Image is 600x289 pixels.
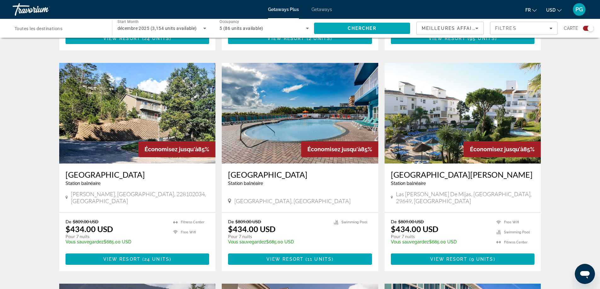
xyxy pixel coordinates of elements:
span: Occupancy [220,19,239,24]
a: Travorium [13,1,76,18]
mat-select: Sort by [422,25,478,32]
button: User Menu [571,3,587,16]
span: Swimming Pool [504,230,530,234]
span: Start Month [117,19,139,24]
p: $434.00 USD [228,224,276,234]
span: Chercher [348,26,376,31]
button: View Resort(9 units) [391,253,535,265]
span: Économisez jusqu'à [307,146,361,153]
button: Change language [525,5,537,14]
span: 24 units [144,36,169,41]
span: De [391,219,397,224]
span: View Resort [430,257,467,262]
button: View Resort(2 units) [228,33,372,44]
span: PG [575,6,583,13]
span: Swimming Pool [341,220,367,224]
span: $809.00 USD [235,219,261,224]
span: Carte [564,24,578,33]
button: Filters [490,22,557,35]
span: De [66,219,71,224]
span: Las [PERSON_NAME] de Mijas, [GEOGRAPHIC_DATA], 29649, [GEOGRAPHIC_DATA] [396,191,534,204]
span: Vous sauvegardez [391,239,429,244]
iframe: Bouton de lancement de la fenêtre de messagerie [575,264,595,284]
span: Vous sauvegardez [228,239,266,244]
span: 24 units [144,257,169,262]
p: Pour 7 nuits [228,234,328,239]
a: Getaways Plus [268,7,299,12]
span: 2 units [309,36,331,41]
span: ( ) [467,257,495,262]
div: 85% [301,141,378,157]
button: Search [314,23,410,34]
a: [GEOGRAPHIC_DATA] [66,170,209,179]
a: Getaways [311,7,332,12]
img: Creekside Village [59,63,216,164]
span: De [228,219,234,224]
button: View Resort(95 units) [391,33,535,44]
span: 11 units [307,257,332,262]
button: View Resort(24 units) [66,253,209,265]
span: Fitness Center [181,220,204,224]
button: Change currency [546,5,562,14]
p: Pour 7 nuits [391,234,490,239]
span: View Resort [429,36,466,41]
span: ( ) [140,36,171,41]
span: Vous sauvegardez [66,239,104,244]
p: Pour 7 nuits [66,234,167,239]
a: [GEOGRAPHIC_DATA][PERSON_NAME] [391,170,535,179]
span: ( ) [304,257,334,262]
span: Toutes les destinations [14,26,62,31]
span: Station balnéaire [66,181,100,186]
span: ( ) [466,36,497,41]
span: $809.00 USD [73,219,99,224]
span: Free Wifi [181,230,196,234]
span: 5 (86 units available) [220,26,263,31]
input: Select destination [14,25,104,32]
span: Économisez jusqu'à [470,146,523,153]
span: ( ) [305,36,333,41]
span: Meilleures affaires [422,26,482,31]
span: [GEOGRAPHIC_DATA], [GEOGRAPHIC_DATA] [234,197,351,204]
span: fr [525,8,531,13]
span: ( ) [140,257,171,262]
span: décembre 2025 (3,154 units available) [117,26,197,31]
span: $809.00 USD [398,219,424,224]
p: $685.00 USD [228,239,328,244]
button: View Resort(11 units) [228,253,372,265]
span: 95 units [470,36,495,41]
span: Filtres [495,26,517,31]
span: View Resort [103,257,140,262]
span: Free Wifi [504,220,519,224]
img: Coconut Palms Beach Resort II [222,63,378,164]
p: $434.00 USD [66,224,113,234]
span: Station balnéaire [391,181,426,186]
a: [GEOGRAPHIC_DATA] [228,170,372,179]
div: 85% [138,141,215,157]
a: Ramada Hotel & Suites - Marina Dorada [385,63,541,164]
span: Station balnéaire [228,181,263,186]
span: 9 units [471,257,494,262]
p: $685.00 USD [391,239,490,244]
span: [PERSON_NAME], [GEOGRAPHIC_DATA], 228102034, [GEOGRAPHIC_DATA] [71,191,209,204]
span: View Resort [267,36,305,41]
span: View Resort [103,36,140,41]
span: USD [546,8,556,13]
p: $685.00 USD [66,239,167,244]
button: View Resort(24 units) [66,33,209,44]
span: Économisez jusqu'à [145,146,198,153]
span: View Resort [266,257,304,262]
div: 85% [464,141,541,157]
